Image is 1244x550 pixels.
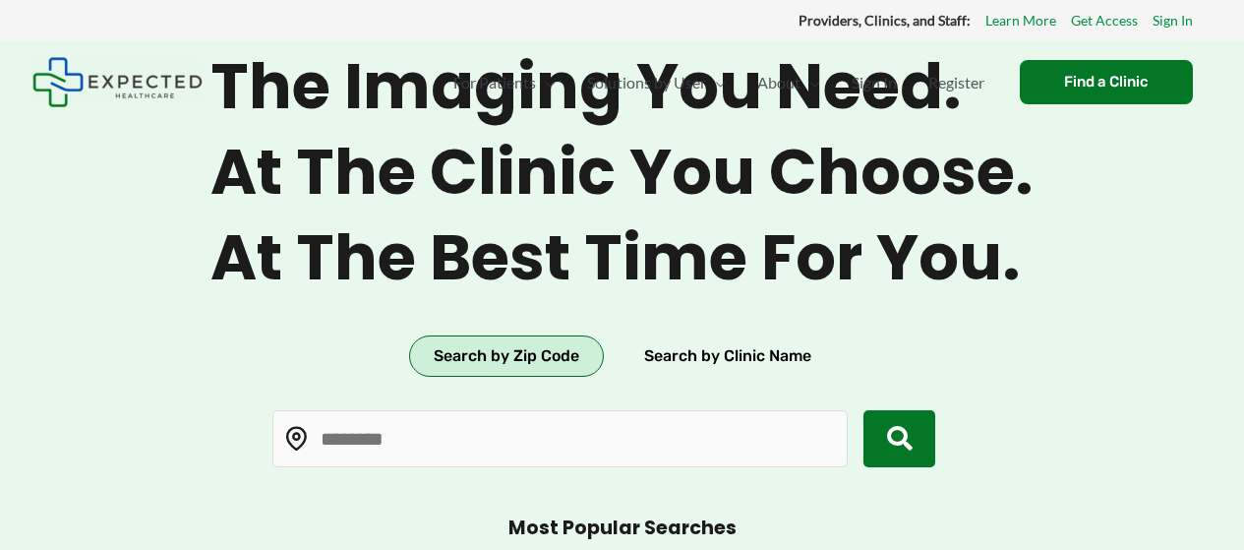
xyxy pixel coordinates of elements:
span: Register [928,48,984,117]
span: Menu Toggle [706,48,726,117]
span: Sign In [852,48,897,117]
span: About [757,48,800,117]
a: Get Access [1071,8,1138,33]
span: Solutions by User [587,48,706,117]
a: Sign In [1153,8,1193,33]
a: For PatientsMenu Toggle [438,48,571,117]
a: AboutMenu Toggle [741,48,836,117]
span: The imaging you need. [210,49,1034,125]
a: Solutions by UserMenu Toggle [571,48,741,117]
a: Register [913,48,1000,117]
img: Expected Healthcare Logo - side, dark font, small [32,57,203,107]
span: Menu Toggle [536,48,556,117]
span: Menu Toggle [800,48,820,117]
a: Find a Clinic [1020,60,1193,104]
strong: Providers, Clinics, and Staff: [799,12,971,29]
button: Search by Zip Code [409,336,604,377]
span: At the clinic you choose. [210,135,1034,211]
a: Learn More [985,8,1056,33]
a: Sign In [836,48,913,117]
img: Location pin [284,426,310,452]
h3: Most Popular Searches [508,517,737,541]
nav: Primary Site Navigation [438,48,1000,117]
span: For Patients [453,48,536,117]
button: Search by Clinic Name [620,336,836,377]
span: At the best time for you. [210,220,1034,296]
